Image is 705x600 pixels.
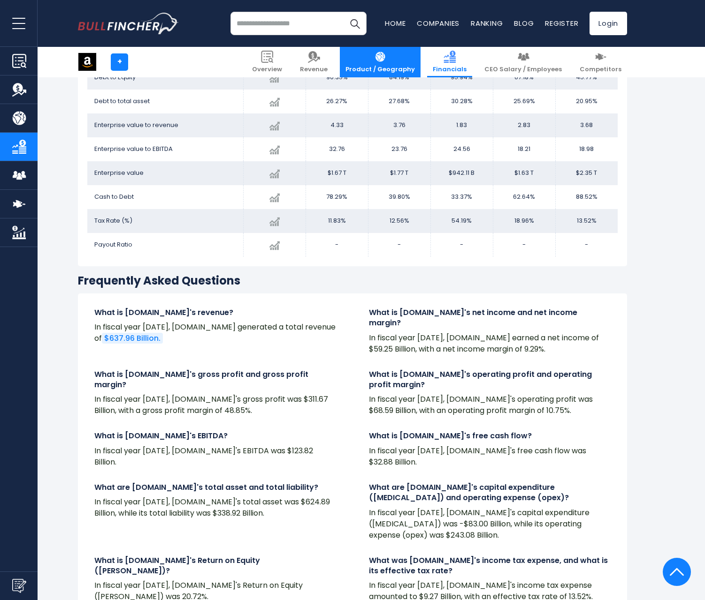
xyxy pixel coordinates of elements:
[94,322,336,344] p: In fiscal year [DATE], [DOMAIN_NAME] generated a total revenue of
[94,216,132,225] span: Tax Rate (%)
[580,66,621,74] span: Competitors
[300,66,328,74] span: Revenue
[94,168,144,177] span: Enterprise value
[590,12,627,35] a: Login
[484,66,562,74] span: CEO Salary / Employees
[94,555,336,577] h4: What is [DOMAIN_NAME]'s Return on Equity ([PERSON_NAME])?
[574,47,627,77] a: Competitors
[430,90,493,113] td: 30.28%
[78,13,179,34] a: Go to homepage
[479,47,567,77] a: CEO Salary / Employees
[430,161,493,185] td: $942.11 B
[369,369,611,390] h4: What is [DOMAIN_NAME]'s operating profit and operating profit margin?
[493,161,555,185] td: $1.63 T
[493,137,555,161] td: 18.21
[368,113,430,137] td: 3.76
[493,185,555,209] td: 62.64%
[246,47,288,77] a: Overview
[78,273,627,288] h3: Frequently Asked Questions
[369,307,611,329] h4: What is [DOMAIN_NAME]'s net income and net income margin?
[493,66,555,90] td: 67.18%
[368,161,430,185] td: $1.77 T
[306,90,368,113] td: 26.27%
[368,185,430,209] td: 39.80%
[433,66,467,74] span: Financials
[294,47,333,77] a: Revenue
[94,307,336,318] h4: What is [DOMAIN_NAME]'s revenue?
[306,233,368,257] td: -
[94,97,150,105] span: Debt to total asset
[306,137,368,161] td: 32.76
[430,233,493,257] td: -
[78,53,96,71] img: AMZN logo
[340,47,421,77] a: Product / Geography
[94,192,134,201] span: Cash to Debt
[102,333,163,344] a: $637.96 Billion.
[555,137,618,161] td: 18.98
[368,137,430,161] td: 23.76
[345,66,415,74] span: Product / Geography
[493,90,555,113] td: 25.69%
[94,431,336,441] h4: What is [DOMAIN_NAME]'s EBITDA?
[427,47,472,77] a: Financials
[430,137,493,161] td: 24.56
[343,12,367,35] button: Search
[555,66,618,90] td: 45.77%
[430,66,493,90] td: 95.94%
[555,185,618,209] td: 88.52%
[94,482,336,493] h4: What are [DOMAIN_NAME]'s total asset and total liability?
[94,394,336,416] p: In fiscal year [DATE], [DOMAIN_NAME]'s gross profit was $311.67 Billion, with a gross profit marg...
[471,18,503,28] a: Ranking
[555,113,618,137] td: 3.68
[369,445,611,468] p: In fiscal year [DATE], [DOMAIN_NAME]'s free cash flow was $32.88 Billion.
[430,185,493,209] td: 33.37%
[555,209,618,233] td: 13.52%
[94,445,336,468] p: In fiscal year [DATE], [DOMAIN_NAME]'s EBITDA was $123.82 Billion.
[111,53,128,71] a: +
[555,161,618,185] td: $2.35 T
[417,18,460,28] a: Companies
[94,120,178,129] span: Enterprise value to revenue
[385,18,406,28] a: Home
[306,185,368,209] td: 78.29%
[94,496,336,519] p: In fiscal year [DATE], [DOMAIN_NAME]'s total asset was $624.89 Billion, while its total liability...
[94,369,336,390] h4: What is [DOMAIN_NAME]'s gross profit and gross profit margin?
[555,90,618,113] td: 20.95%
[493,233,555,257] td: -
[368,209,430,233] td: 12.56%
[555,233,618,257] td: -
[493,113,555,137] td: 2.83
[514,18,534,28] a: Blog
[369,507,611,541] p: In fiscal year [DATE], [DOMAIN_NAME]'s capital expenditure ([MEDICAL_DATA]) was -$83.00 Billion, ...
[369,431,611,441] h4: What is [DOMAIN_NAME]'s free cash flow?
[368,90,430,113] td: 27.68%
[369,482,611,503] h4: What are [DOMAIN_NAME]'s capital expenditure ([MEDICAL_DATA]) and operating expense (opex)?
[369,555,611,577] h4: What was [DOMAIN_NAME]'s income tax expense, and what is its effective tax rate?
[430,113,493,137] td: 1.83
[369,332,611,355] p: In fiscal year [DATE], [DOMAIN_NAME] earned a net income of $59.25 Billion, with a net income mar...
[368,233,430,257] td: -
[78,13,179,34] img: bullfincher logo
[306,66,368,90] td: 90.35%
[493,209,555,233] td: 18.96%
[306,209,368,233] td: 11.83%
[306,113,368,137] td: 4.33
[368,66,430,90] td: 84.19%
[94,144,173,153] span: Enterprise value to EBITDA
[430,209,493,233] td: 54.19%
[94,240,132,249] span: Payout Ratio
[545,18,578,28] a: Register
[369,394,611,416] p: In fiscal year [DATE], [DOMAIN_NAME]'s operating profit was $68.59 Billion, with an operating pro...
[252,66,282,74] span: Overview
[306,161,368,185] td: $1.67 T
